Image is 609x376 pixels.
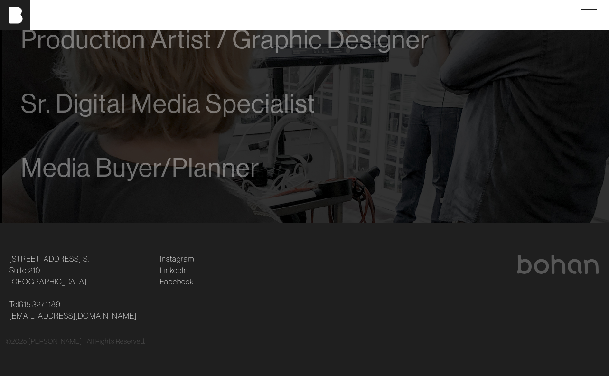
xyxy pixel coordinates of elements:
p: [PERSON_NAME] | All Rights Reserved. [28,337,146,347]
a: 615.327.1189 [19,299,61,310]
a: Facebook [160,276,194,287]
a: Instagram [160,253,194,264]
span: Media Buyer/Planner [21,153,260,182]
a: LinkedIn [160,264,188,276]
span: Production Artist / Graphic Designer [21,25,430,54]
a: [EMAIL_ADDRESS][DOMAIN_NAME] [9,310,137,321]
span: Sr. Digital Media Specialist [21,89,316,118]
div: © 2025 [6,337,603,347]
a: [STREET_ADDRESS] S.Suite 210[GEOGRAPHIC_DATA] [9,253,89,287]
p: Tel [9,299,149,321]
img: bohan logo [516,255,600,274]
